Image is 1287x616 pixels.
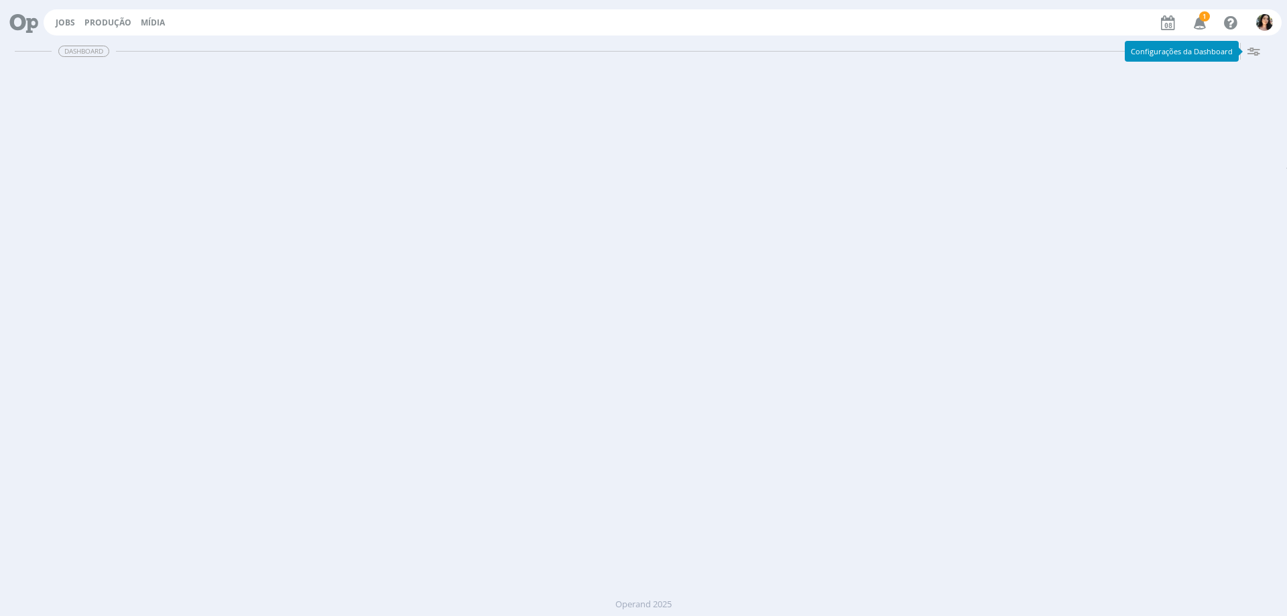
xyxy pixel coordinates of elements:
button: 1 [1185,11,1213,35]
button: Produção [80,17,135,28]
button: T [1255,11,1274,34]
span: 1 [1199,11,1210,21]
a: Produção [84,17,131,28]
a: Mídia [141,17,165,28]
a: Jobs [56,17,75,28]
img: T [1256,14,1273,31]
div: Configurações da Dashboard [1125,41,1239,62]
span: Dashboard [58,46,109,57]
button: Jobs [52,17,79,28]
button: Mídia [137,17,169,28]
